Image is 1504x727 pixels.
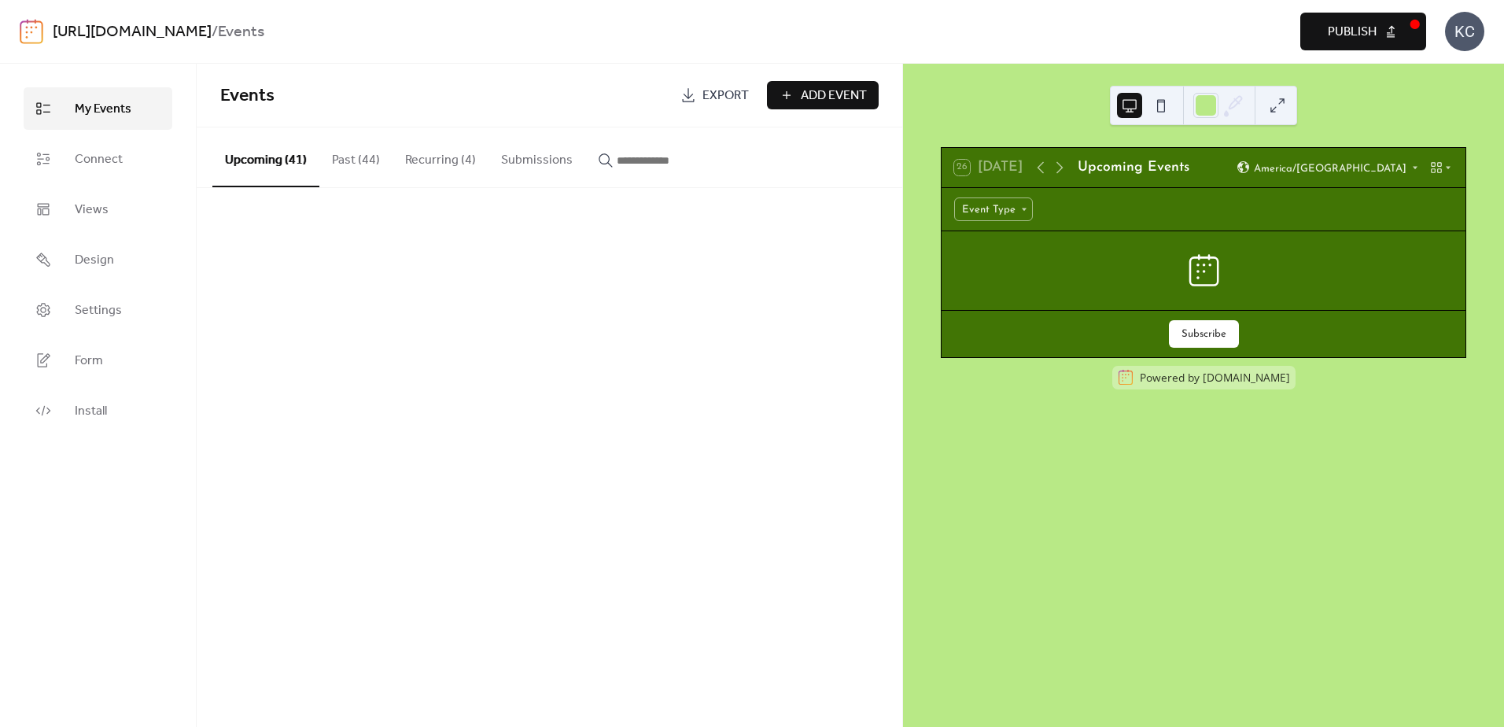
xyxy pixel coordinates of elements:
[1203,370,1290,385] a: [DOMAIN_NAME]
[1140,370,1290,385] div: Powered by
[24,389,172,432] a: Install
[220,79,275,113] span: Events
[75,100,131,119] span: My Events
[1169,320,1239,349] button: Subscribe
[24,188,172,231] a: Views
[24,87,172,130] a: My Events
[702,87,749,105] span: Export
[488,127,585,186] button: Submissions
[801,87,867,105] span: Add Event
[393,127,488,186] button: Recurring (4)
[53,17,212,47] a: [URL][DOMAIN_NAME]
[1328,23,1377,42] span: Publish
[212,17,218,47] b: /
[75,301,122,320] span: Settings
[20,19,43,44] img: logo
[1078,157,1189,178] div: Upcoming Events
[24,238,172,281] a: Design
[24,289,172,331] a: Settings
[1254,163,1406,173] span: America/[GEOGRAPHIC_DATA]
[319,127,393,186] button: Past (44)
[1445,12,1484,51] div: KC
[669,81,761,109] a: Export
[75,352,103,371] span: Form
[1300,13,1426,50] button: Publish
[767,81,879,109] button: Add Event
[75,251,114,270] span: Design
[212,127,319,187] button: Upcoming (41)
[24,138,172,180] a: Connect
[218,17,264,47] b: Events
[75,402,107,421] span: Install
[24,339,172,382] a: Form
[75,150,123,169] span: Connect
[75,201,109,220] span: Views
